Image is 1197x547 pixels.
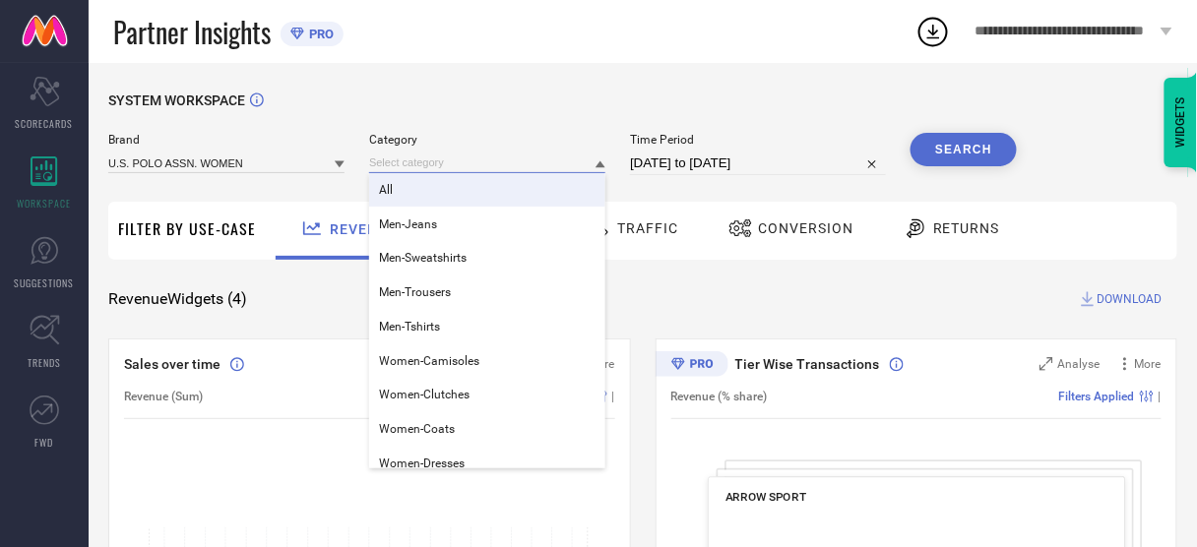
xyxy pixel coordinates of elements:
[124,390,203,403] span: Revenue (Sum)
[118,216,256,240] span: Filter By Use-Case
[369,208,605,241] div: Men-Jeans
[369,173,605,207] div: All
[911,133,1017,166] button: Search
[915,14,951,49] div: Open download list
[379,388,470,401] span: Women-Clutches
[1059,390,1135,403] span: Filters Applied
[369,133,605,147] span: Category
[369,241,605,274] div: Men-Sweatshirts
[369,152,605,173] input: Select category
[18,196,72,211] span: WORKSPACE
[369,344,605,378] div: Women-Camisoles
[1039,357,1053,371] svg: Zoom
[379,320,440,334] span: Men-Tshirts
[630,133,886,147] span: Time Period
[379,217,437,231] span: Men-Jeans
[28,355,61,370] span: TRENDS
[379,183,393,197] span: All
[113,12,271,52] span: Partner Insights
[1159,390,1162,403] span: |
[369,447,605,480] div: Women-Dresses
[1135,357,1162,371] span: More
[656,351,728,381] div: Premium
[725,490,806,504] span: ARROW SPORT
[379,456,465,470] span: Women-Dresses
[379,422,455,436] span: Women-Coats
[630,152,886,175] input: Select time period
[1058,357,1101,371] span: Analyse
[735,356,880,372] span: Tier Wise Transactions
[304,27,334,41] span: PRO
[369,412,605,446] div: Women-Coats
[15,275,75,290] span: SUGGESTIONS
[369,310,605,343] div: Men-Tshirts
[758,220,853,236] span: Conversion
[671,390,768,403] span: Revenue (% share)
[369,275,605,309] div: Men-Trousers
[379,251,467,265] span: Men-Sweatshirts
[16,116,74,131] span: SCORECARDS
[617,220,678,236] span: Traffic
[379,285,451,299] span: Men-Trousers
[612,390,615,403] span: |
[124,356,220,372] span: Sales over time
[108,289,247,309] span: Revenue Widgets ( 4 )
[933,220,1000,236] span: Returns
[35,435,54,450] span: FWD
[108,133,345,147] span: Brand
[1098,289,1163,309] span: DOWNLOAD
[108,92,245,108] span: SYSTEM WORKSPACE
[330,221,397,237] span: Revenue
[379,354,479,368] span: Women-Camisoles
[369,378,605,411] div: Women-Clutches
